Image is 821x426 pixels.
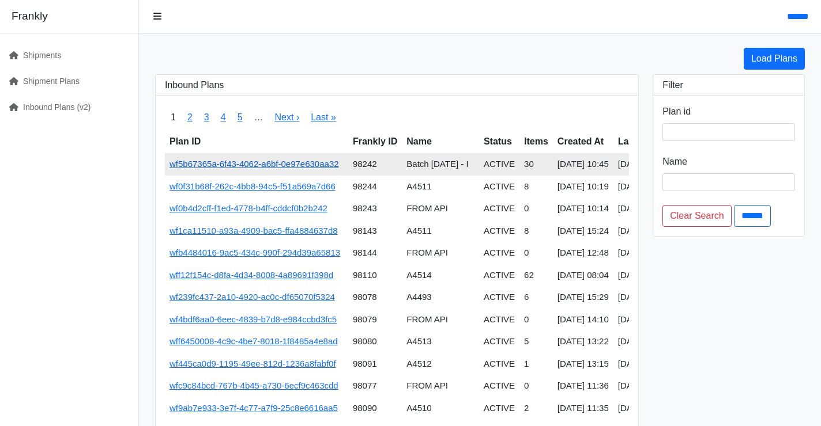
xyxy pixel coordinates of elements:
td: [DATE] 10:45 [553,153,613,176]
td: [DATE] 08:16 [613,264,681,287]
a: Load Plans [744,48,805,70]
td: 8 [519,176,553,198]
span: … [248,105,269,130]
a: wf5b67365a-6f43-4062-a6bf-0e97e630aa32 [170,159,339,169]
td: A4511 [402,220,479,242]
td: [DATE] 13:15 [553,353,613,375]
td: 98079 [348,309,402,331]
td: [DATE] 10:48 [613,153,681,176]
a: wf9ab7e933-3e7f-4c77-a7f9-25c8e6616aa5 [170,403,338,413]
td: ACTIVE [479,286,519,309]
td: 98080 [348,330,402,353]
a: 5 [238,112,243,122]
a: 4 [221,112,226,122]
td: 8 [519,220,553,242]
td: [DATE] 10:36 [613,176,681,198]
td: 98110 [348,264,402,287]
td: 0 [519,375,553,397]
td: [DATE] 13:22 [553,330,613,353]
td: 2 [519,397,553,420]
td: 98077 [348,375,402,397]
td: A4493 [402,286,479,309]
td: [DATE] 11:36 [553,375,613,397]
td: ACTIVE [479,264,519,287]
label: Name [662,155,687,169]
td: [DATE] 13:23 [613,330,681,353]
th: Status [479,130,519,153]
th: Name [402,130,479,153]
td: 5 [519,330,553,353]
td: 1 [519,353,553,375]
td: ACTIVE [479,309,519,331]
td: 0 [519,242,553,264]
td: A4512 [402,353,479,375]
a: wf445ca0d9-1195-49ee-812d-1236a8fabf0f [170,359,336,368]
td: [DATE] 13:15 [613,353,681,375]
td: 30 [519,153,553,176]
td: FROM API [402,197,479,220]
a: wff6450008-4c9c-4be7-8018-1f8485a4e8ad [170,336,338,346]
a: 3 [204,112,209,122]
h3: Filter [662,79,795,90]
td: 98090 [348,397,402,420]
td: FROM API [402,375,479,397]
td: ACTIVE [479,353,519,375]
a: Next › [275,112,300,122]
td: 98143 [348,220,402,242]
td: ACTIVE [479,242,519,264]
td: [DATE] 17:56 [613,220,681,242]
td: [DATE] 15:30 [613,286,681,309]
td: FROM API [402,309,479,331]
a: wf1ca11510-a93a-4909-bac5-ffa4884637d8 [170,226,338,235]
a: Clear Search [662,205,731,227]
td: [DATE] 13:17 [613,397,681,420]
a: wf239fc437-2a10-4920-ac0c-df65070f5324 [170,292,335,302]
td: 0 [519,197,553,220]
th: Plan ID [165,130,348,153]
span: 1 [165,105,182,130]
td: ACTIVE [479,197,519,220]
td: [DATE] 08:04 [553,264,613,287]
th: Last Updated [613,130,681,153]
a: wfc9c84bcd-767b-4b45-a730-6ecf9c463cdd [170,381,338,390]
a: Last » [311,112,336,122]
td: ACTIVE [479,153,519,176]
td: ACTIVE [479,220,519,242]
a: wf0f31b68f-262c-4bb8-94c5-f51a569a7d66 [170,181,336,191]
td: 98242 [348,153,402,176]
th: Frankly ID [348,130,402,153]
td: ACTIVE [479,330,519,353]
td: A4514 [402,264,479,287]
td: ACTIVE [479,397,519,420]
td: [DATE] 12:48 [553,242,613,264]
td: [DATE] 15:29 [553,286,613,309]
td: ACTIVE [479,375,519,397]
td: [DATE] 10:46 [613,197,681,220]
td: 0 [519,309,553,331]
td: [DATE] 08:45 [613,375,681,397]
td: 98144 [348,242,402,264]
td: [DATE] 15:24 [553,220,613,242]
td: Batch [DATE] - I [402,153,479,176]
a: wf4bdf6aa0-6eec-4839-b7d8-e984ccbd3fc5 [170,314,337,324]
td: [DATE] 14:10 [553,309,613,331]
td: 62 [519,264,553,287]
td: ACTIVE [479,176,519,198]
td: [DATE] 11:35 [553,397,613,420]
td: [DATE] 10:19 [553,176,613,198]
td: [DATE] 14:11 [613,309,681,331]
nav: pager [165,105,629,130]
td: 98243 [348,197,402,220]
h3: Inbound Plans [165,79,629,90]
th: Created At [553,130,613,153]
td: 98078 [348,286,402,309]
td: 98244 [348,176,402,198]
td: [DATE] 10:14 [553,197,613,220]
td: 6 [519,286,553,309]
td: A4511 [402,176,479,198]
th: Items [519,130,553,153]
td: [DATE] 12:49 [613,242,681,264]
td: 98091 [348,353,402,375]
td: A4513 [402,330,479,353]
a: wff12f154c-d8fa-4d34-8008-4a89691f398d [170,270,333,280]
